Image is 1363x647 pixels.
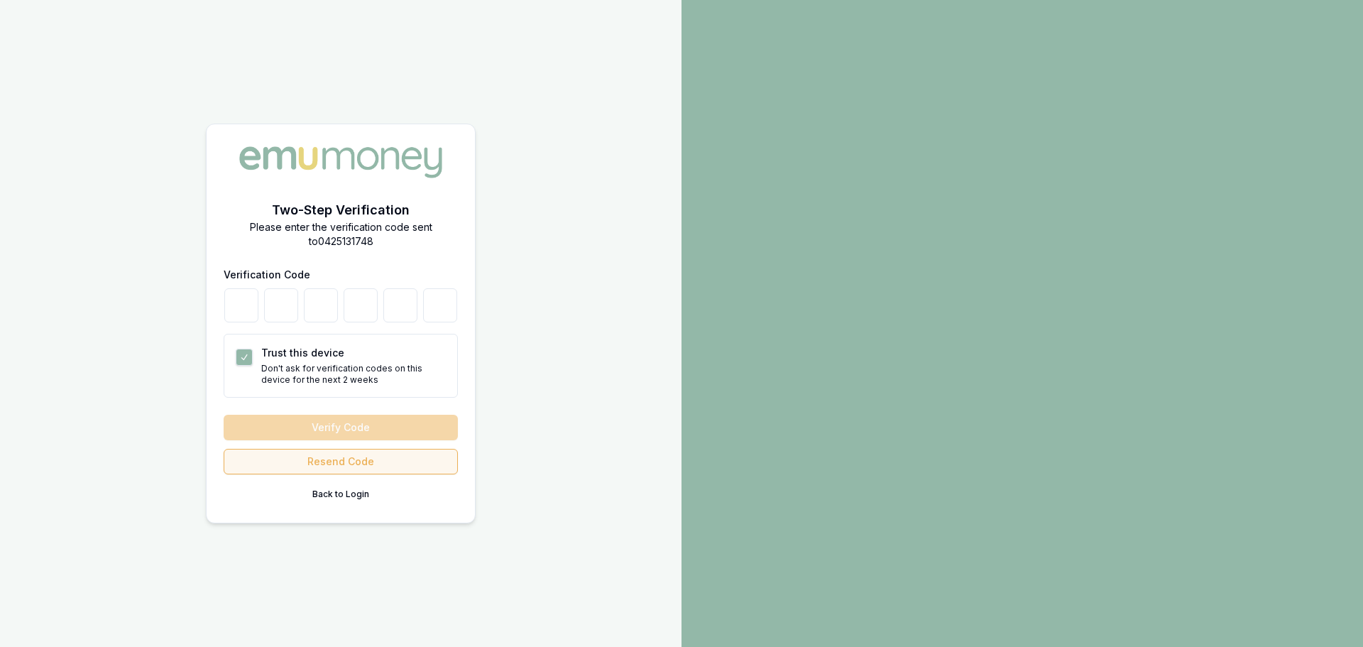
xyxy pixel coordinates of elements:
p: Please enter the verification code sent to 0425131748 [224,220,458,249]
button: Resend Code [224,449,458,474]
label: Verification Code [224,268,310,281]
img: Emu Money [234,141,447,183]
button: Back to Login [224,483,458,506]
label: Trust this device [261,347,344,359]
h2: Two-Step Verification [224,200,458,220]
p: Don't ask for verification codes on this device for the next 2 weeks [261,363,446,386]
